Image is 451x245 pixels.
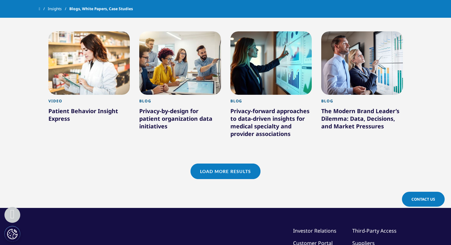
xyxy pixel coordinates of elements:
div: Video [48,99,130,107]
a: Load More Results [191,164,260,179]
a: Investor Relations [293,227,336,234]
div: Privacy-by-design for patient organization data initiatives [139,107,221,132]
a: Contact Us [402,192,445,207]
span: Contact Us [411,197,435,202]
a: Insights [48,3,69,15]
button: Cookies Settings [4,226,20,242]
a: Third-Party Access [352,227,397,234]
a: Blog Privacy-by-design for patient organization data initiatives [139,95,221,146]
div: Blog [230,99,312,107]
span: Blogs, White Papers, Case Studies [69,3,133,15]
div: Patient Behavior Insight Express [48,107,130,125]
div: Blog [321,99,403,107]
a: Blog The Modern Brand Leader’s Dilemma: Data, Decisions, and Market Pressures [321,95,403,146]
a: Video Patient Behavior Insight Express [48,95,130,139]
div: The Modern Brand Leader’s Dilemma: Data, Decisions, and Market Pressures [321,107,403,132]
a: Blog Privacy-forward approaches to data-driven insights for medical specialty and provider associ... [230,95,312,154]
div: Blog [139,99,221,107]
div: Privacy-forward approaches to data-driven insights for medical specialty and provider associations [230,107,312,140]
